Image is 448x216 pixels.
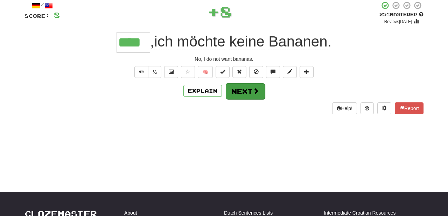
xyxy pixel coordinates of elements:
[379,12,390,17] span: 25 %
[220,3,232,20] span: 8
[154,33,173,50] span: ich
[24,56,423,63] div: No, I do not want bananas.
[283,66,297,78] button: Edit sentence (alt+d)
[24,13,50,19] span: Score:
[360,102,374,114] button: Round history (alt+y)
[232,66,246,78] button: Reset to 0% Mastered (alt+r)
[134,66,148,78] button: Play sentence audio (ctl+space)
[164,66,178,78] button: Show image (alt+x)
[229,33,264,50] span: keine
[300,66,314,78] button: Add to collection (alt+a)
[266,66,280,78] button: Discuss sentence (alt+u)
[249,66,263,78] button: Ignore sentence (alt+i)
[216,66,230,78] button: Set this sentence to 100% Mastered (alt+m)
[54,10,60,19] span: 8
[177,33,225,50] span: möchte
[181,66,195,78] button: Favorite sentence (alt+f)
[332,102,357,114] button: Help!
[198,66,213,78] button: 🧠
[183,85,222,97] button: Explain
[395,102,423,114] button: Report
[384,19,412,24] small: Review: [DATE]
[150,33,331,50] span: , .
[133,66,161,78] div: Text-to-speech controls
[379,12,423,18] div: Mastered
[148,66,161,78] button: ½
[268,33,327,50] span: Bananen
[226,83,265,99] button: Next
[208,1,220,22] span: +
[24,1,60,10] div: /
